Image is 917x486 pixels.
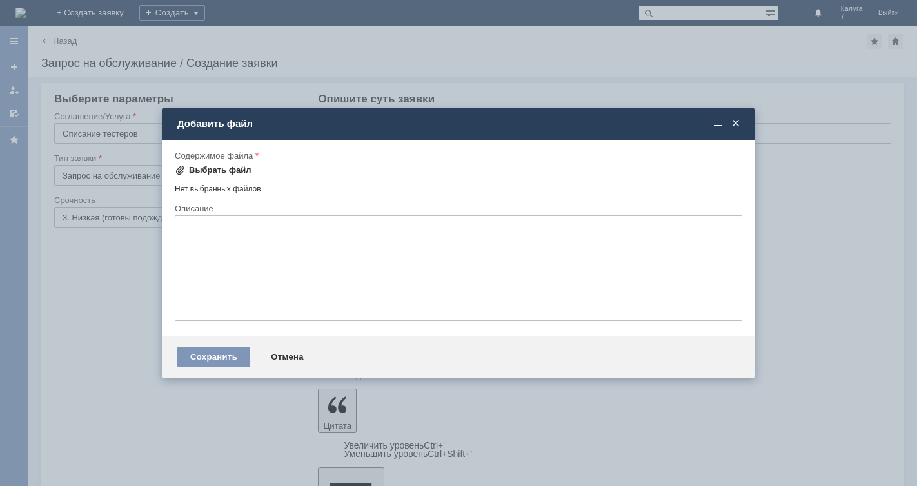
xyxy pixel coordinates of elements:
[711,118,724,130] span: Свернуть (Ctrl + M)
[5,5,188,57] div: Добрый день! Спишите пожалуйста плохие и просроченые тестеры. По возможности пришлите новые. [GEO...
[175,204,740,213] div: Описание
[175,151,740,160] div: Содержимое файла
[177,118,742,130] div: Добавить файл
[729,118,742,130] span: Закрыть
[189,165,251,175] div: Выбрать файл
[175,179,742,194] div: Нет выбранных файлов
